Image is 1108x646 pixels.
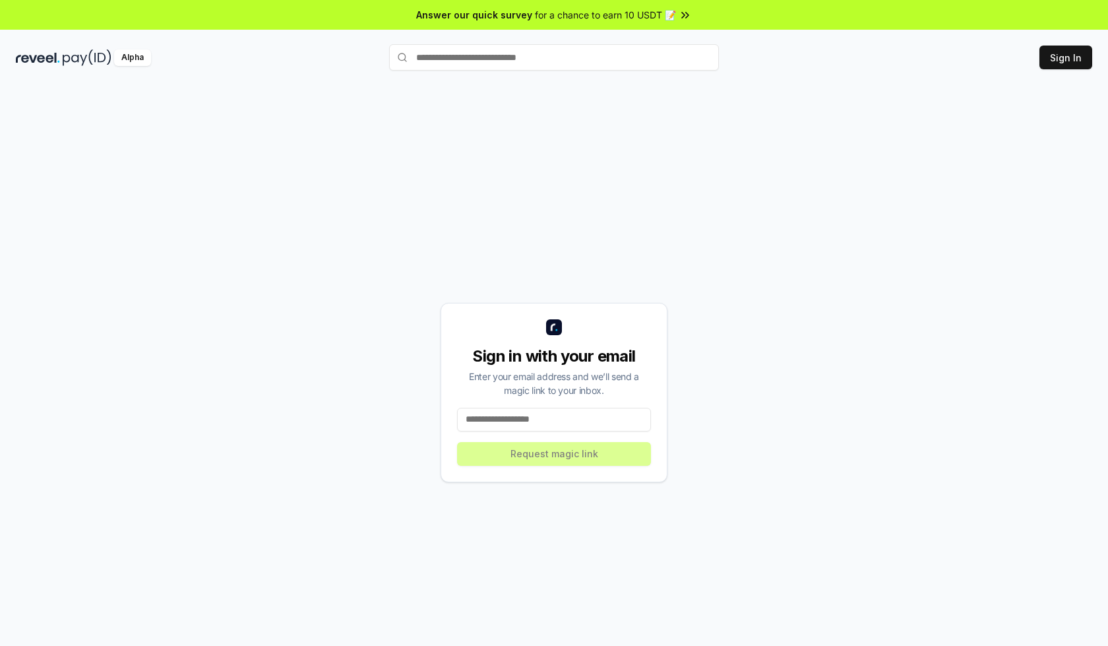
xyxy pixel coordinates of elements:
[63,49,111,66] img: pay_id
[114,49,151,66] div: Alpha
[546,319,562,335] img: logo_small
[416,8,532,22] span: Answer our quick survey
[457,370,651,397] div: Enter your email address and we’ll send a magic link to your inbox.
[1039,46,1092,69] button: Sign In
[535,8,676,22] span: for a chance to earn 10 USDT 📝
[16,49,60,66] img: reveel_dark
[457,346,651,367] div: Sign in with your email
